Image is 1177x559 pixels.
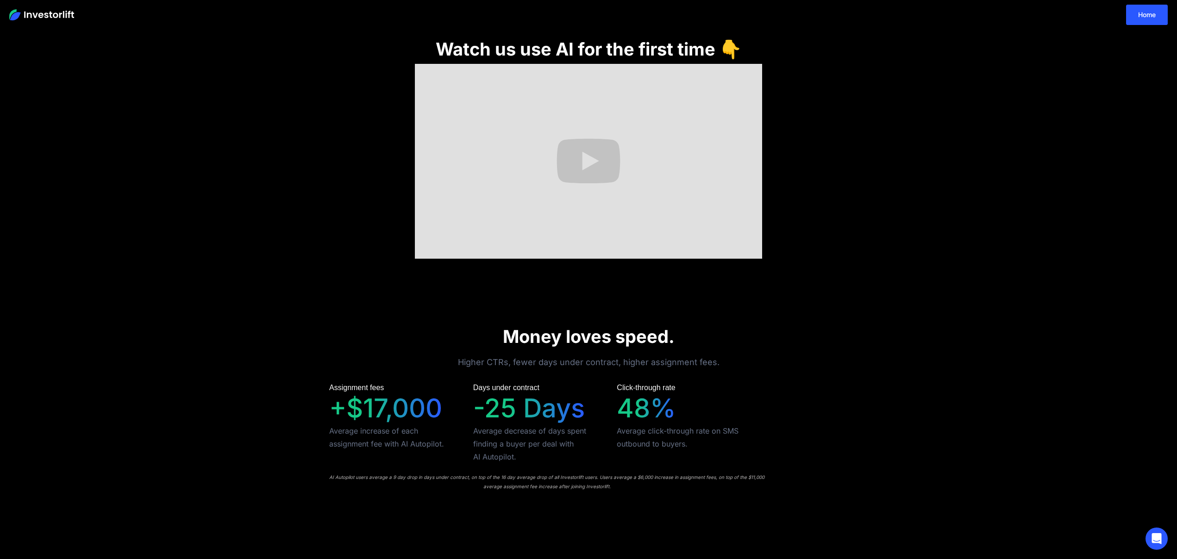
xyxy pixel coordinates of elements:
[473,383,539,392] div: Days under contract
[473,424,601,463] div: Average decrease of days spent finding a buyer per deal with AI Autopilot.
[617,424,744,450] div: Average click-through rate on SMS outbound to buyers.
[617,383,675,392] div: Click-through rate
[617,393,676,424] div: 48%
[415,64,762,259] iframe: we made $100,000 with AI - Real Estate Wholesaling AI
[292,356,885,368] div: Higher CTRs, fewer days under contract, higher assignment fees.
[1126,5,1168,25] a: Home
[503,326,675,347] strong: Money loves speed.
[329,383,384,392] div: Assignment fees
[329,393,442,424] div: +$17,000
[1146,528,1168,550] div: Open Intercom Messenger
[329,424,457,450] div: Average increase of each assignment fee with AI Autopilot.
[436,39,741,59] h1: Watch us use AI for the first time 👇
[473,393,585,424] div: -25 Days
[329,472,764,491] div: AI Autopilot users average a 9 day drop in days under contract, on top of the 16 day average drop...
